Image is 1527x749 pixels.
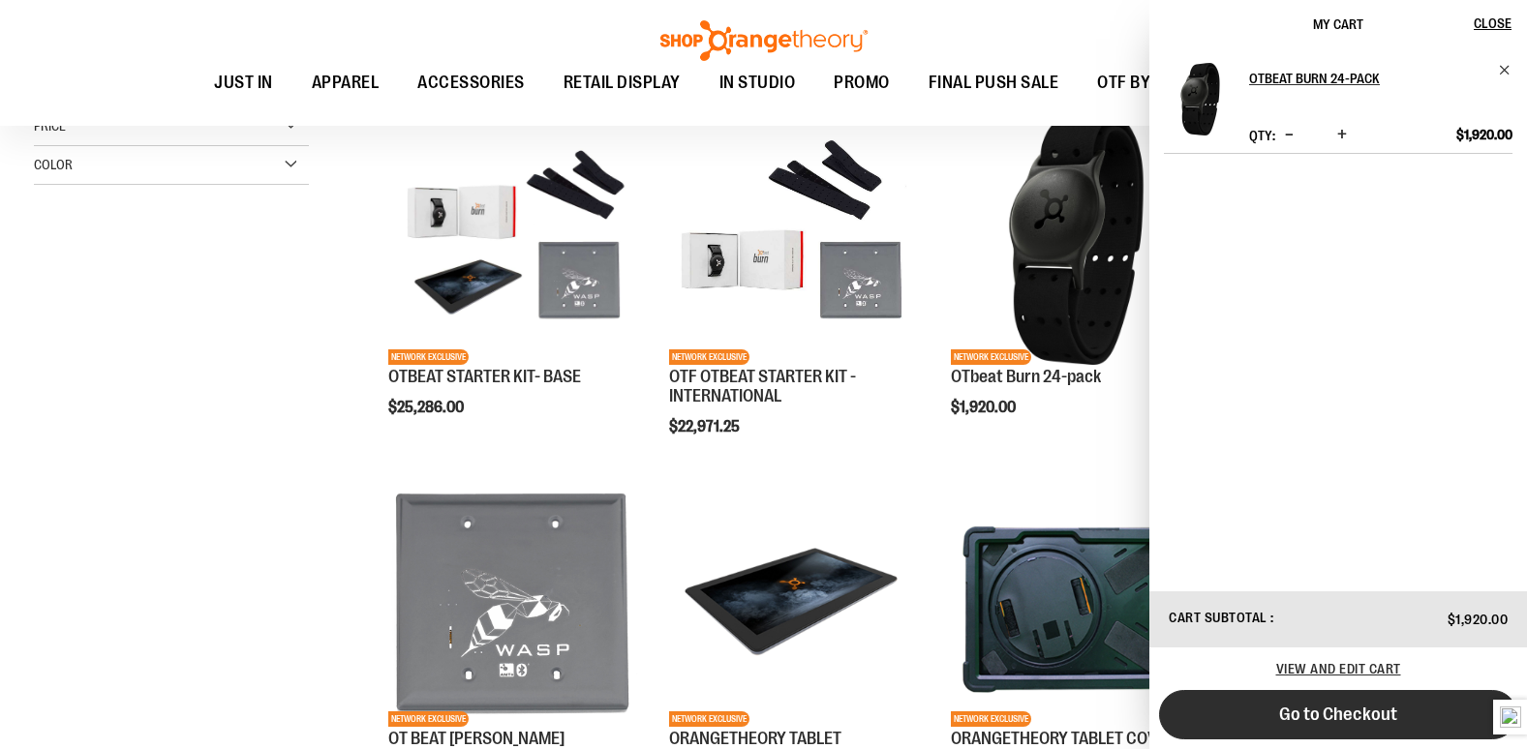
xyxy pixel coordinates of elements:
[398,61,544,105] a: ACCESSORIES
[669,711,749,727] span: NETWORK EXCLUSIVE
[1164,63,1237,148] a: OTbeat Burn 24-pack
[941,105,1211,465] div: product
[1332,126,1352,145] button: Increase product quantity
[564,61,681,105] span: RETAIL DISPLAY
[700,61,815,105] a: IN STUDIO
[1159,690,1517,739] button: Go to Checkout
[1249,128,1275,143] label: Qty
[388,114,639,368] a: OTBEAT STARTER KIT- BASENETWORK EXCLUSIVE
[669,729,841,748] a: ORANGETHEORY TABLET
[669,367,856,405] a: OTF OTBEAT STARTER KIT - INTERNATIONAL
[1169,610,1267,625] span: Cart Subtotal
[834,61,890,105] span: PROMO
[417,61,525,105] span: ACCESSORIES
[1280,126,1298,145] button: Decrease product quantity
[951,476,1202,730] a: Product image for ORANGETHEORY TABLET COVERNETWORK EXCLUSIVE
[659,105,930,485] div: product
[1078,61,1205,105] a: OTF BY YOU
[388,399,467,416] span: $25,286.00
[388,711,469,727] span: NETWORK EXCLUSIVE
[292,61,399,105] a: APPAREL
[669,418,743,435] span: $22,971.25
[951,399,1019,416] span: $1,920.00
[669,476,920,730] a: Product image for ORANGETHEORY TABLETNETWORK EXCLUSIVE
[909,61,1079,105] a: FINAL PUSH SALE
[1164,63,1237,135] img: OTbeat Burn 24-pack
[669,349,749,365] span: NETWORK EXCLUSIVE
[544,61,700,105] a: RETAIL DISPLAY
[719,61,796,105] span: IN STUDIO
[388,367,581,386] a: OTBEAT STARTER KIT- BASE
[951,729,1176,748] a: ORANGETHEORY TABLET COVER
[929,61,1059,105] span: FINAL PUSH SALE
[1313,16,1363,32] span: My Cart
[1249,63,1512,94] a: OTbeat Burn 24-pack
[214,61,273,105] span: JUST IN
[312,61,380,105] span: APPAREL
[1279,704,1397,725] span: Go to Checkout
[1448,612,1509,627] span: $1,920.00
[669,476,920,727] img: Product image for ORANGETHEORY TABLET
[669,114,920,365] img: OTF OTBEAT STARTER KIT - INTERNATIONAL
[34,157,73,172] span: Color
[951,114,1202,365] img: OTbeat Burn 24-pack
[195,61,292,105] a: JUST IN
[1276,661,1401,676] a: View and edit cart
[951,367,1101,386] a: OTbeat Burn 24-pack
[34,118,66,134] span: Price
[1164,63,1512,154] li: Product
[951,114,1202,368] a: OTbeat Burn 24-packNETWORK EXCLUSIVE
[1456,126,1512,143] span: $1,920.00
[814,61,909,105] a: PROMO
[951,349,1031,365] span: NETWORK EXCLUSIVE
[379,105,649,465] div: product
[951,711,1031,727] span: NETWORK EXCLUSIVE
[388,476,639,727] img: Product image for OT BEAT POE TRANSCEIVER
[669,114,920,368] a: OTF OTBEAT STARTER KIT - INTERNATIONALNETWORK EXCLUSIVE
[388,349,469,365] span: NETWORK EXCLUSIVE
[951,476,1202,727] img: Product image for ORANGETHEORY TABLET COVER
[388,114,639,365] img: OTBEAT STARTER KIT- BASE
[657,20,870,61] img: Shop Orangetheory
[1474,15,1512,31] span: Close
[1498,63,1512,77] a: Remove item
[1249,63,1486,94] h2: OTbeat Burn 24-pack
[1097,61,1185,105] span: OTF BY YOU
[388,476,639,730] a: Product image for OT BEAT POE TRANSCEIVERNETWORK EXCLUSIVE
